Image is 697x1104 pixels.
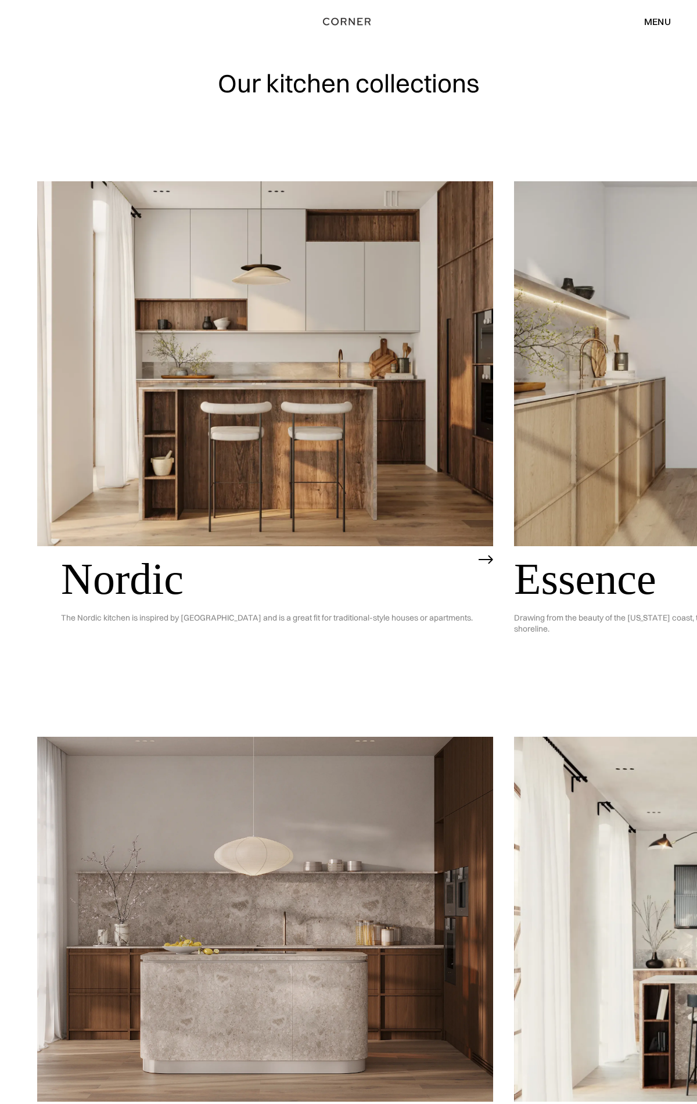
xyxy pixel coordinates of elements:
[37,181,493,704] a: NordicThe Nordic kitchen is inspired by [GEOGRAPHIC_DATA] and is a great fit for traditional-styl...
[218,70,480,97] h1: Our kitchen collections
[61,555,473,604] h2: Nordic
[644,17,671,26] div: menu
[265,14,431,29] a: home
[633,12,671,31] div: menu
[61,604,473,632] p: The Nordic kitchen is inspired by [GEOGRAPHIC_DATA] and is a great fit for traditional-style hous...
